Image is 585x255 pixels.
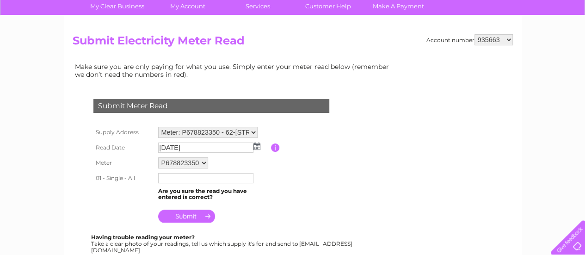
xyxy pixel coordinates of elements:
[445,39,466,46] a: Energy
[91,124,156,140] th: Supply Address
[271,143,280,152] input: Information
[91,171,156,186] th: 01 - Single - All
[426,34,513,45] div: Account number
[523,39,546,46] a: Contact
[73,61,396,80] td: Make sure you are only paying for what you use. Simply enter your meter read below (remember we d...
[91,155,156,171] th: Meter
[91,234,354,253] div: Take a clear photo of your readings, tell us which supply it's for and send to [EMAIL_ADDRESS][DO...
[20,24,68,52] img: logo.png
[91,234,195,241] b: Having trouble reading your meter?
[554,39,576,46] a: Log out
[74,5,511,45] div: Clear Business is a trading name of Verastar Limited (registered in [GEOGRAPHIC_DATA] No. 3667643...
[73,34,513,52] h2: Submit Electricity Meter Read
[158,210,215,223] input: Submit
[93,99,329,113] div: Submit Meter Read
[505,39,518,46] a: Blog
[253,143,260,150] img: ...
[411,5,474,16] a: 0333 014 3131
[91,140,156,155] th: Read Date
[471,39,499,46] a: Telecoms
[156,186,271,203] td: Are you sure the read you have entered is correct?
[422,39,440,46] a: Water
